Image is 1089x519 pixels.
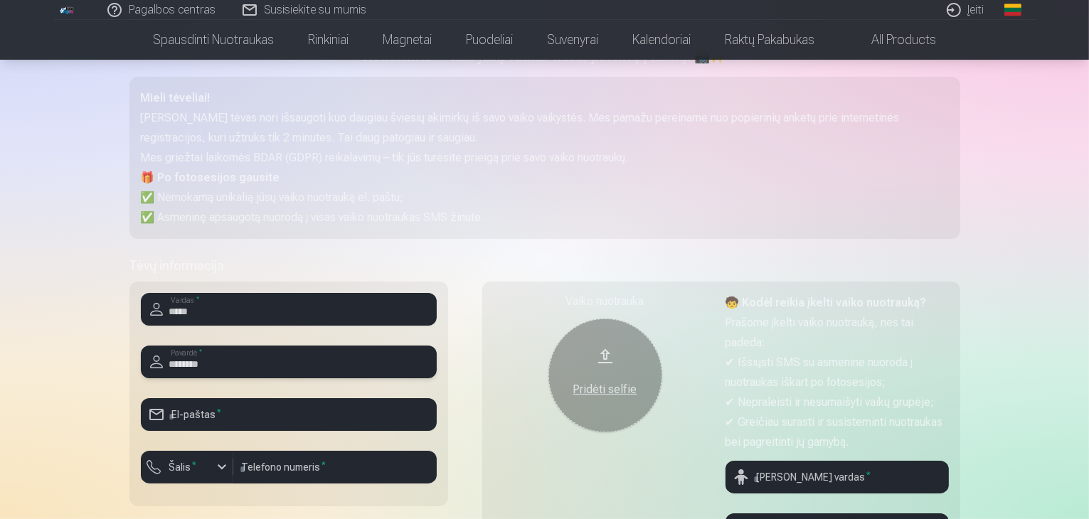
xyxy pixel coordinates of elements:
[494,293,717,310] div: Vaiko nuotrauka
[141,108,949,148] p: [PERSON_NAME] tėvas nori išsaugoti kuo daugiau šviesių akimirkų iš savo vaiko vaikystės. Mes pama...
[449,20,530,60] a: Puodeliai
[563,381,648,398] div: Pridėti selfie
[530,20,615,60] a: Suvenyrai
[136,20,291,60] a: Spausdinti nuotraukas
[141,148,949,168] p: Mes griežtai laikomės BDAR (GDPR) reikalavimų – tik jūs turėsite prieigą prie savo vaiko nuotraukų.
[548,319,662,432] button: Pridėti selfie
[726,412,949,452] p: ✔ Greičiau surasti ir susisteminti nuotraukas bei pagreitinti jų gamybą.
[726,353,949,392] p: ✔ Išsiųsti SMS su asmenine nuoroda į nuotraukas iškart po fotosesijos;
[141,208,949,228] p: ✅ Asmeninę apsaugotą nuorodą į visas vaiko nuotraukas SMS žinute.
[366,20,449,60] a: Magnetai
[141,451,233,483] button: Šalis*
[291,20,366,60] a: Rinkiniai
[141,188,949,208] p: ✅ Nemokamą unikalią jūsų vaiko nuotrauką el. paštu;
[726,296,927,309] strong: 🧒 Kodėl reikia įkelti vaiko nuotrauką?
[164,460,203,474] label: Šalis
[726,392,949,412] p: ✔ Nepraleisti ir nesumaišyti vaikų grupėje;
[615,20,708,60] a: Kalendoriai
[141,171,280,184] strong: 🎁 Po fotosesijos gausite
[129,256,448,276] h5: Tėvų informacija
[60,6,75,14] img: /fa2
[482,256,960,276] h5: Vaiko informacija
[141,91,211,105] strong: Mieli tėveliai!
[726,313,949,353] p: Prašome įkelti vaiko nuotrauką, nes tai padeda:
[708,20,832,60] a: Raktų pakabukas
[832,20,953,60] a: All products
